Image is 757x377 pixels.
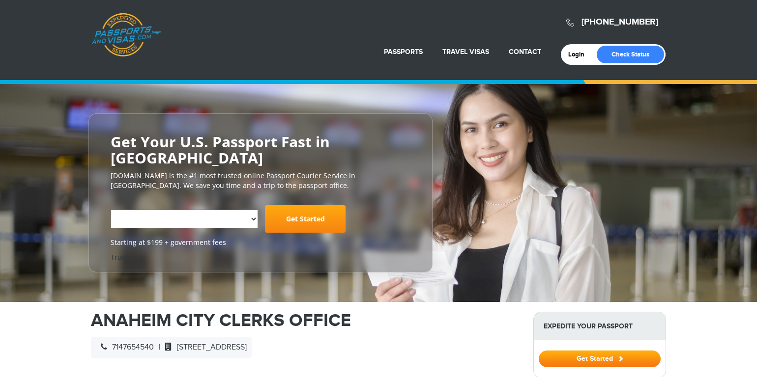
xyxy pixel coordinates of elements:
span: [STREET_ADDRESS] [160,343,247,352]
a: Trustpilot [111,252,143,262]
strong: Expedite Your Passport [534,312,666,340]
a: [PHONE_NUMBER] [582,17,658,27]
p: [DOMAIN_NAME] is the #1 most trusted online Passport Courier Service in [GEOGRAPHIC_DATA]. We sav... [111,171,410,190]
span: 7147654540 [96,343,154,352]
a: Passports [384,48,423,56]
a: Check Status [597,46,664,63]
div: | [91,337,252,358]
a: Login [568,51,591,58]
a: Contact [509,48,541,56]
span: Starting at $199 + government fees [111,238,410,247]
a: Passports & [DOMAIN_NAME] [91,13,161,57]
a: Get Started [265,205,346,233]
a: Travel Visas [442,48,489,56]
button: Get Started [539,350,661,367]
a: Get Started [539,354,661,362]
h1: ANAHEIM CITY CLERKS OFFICE [91,312,519,329]
h2: Get Your U.S. Passport Fast in [GEOGRAPHIC_DATA] [111,134,410,166]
